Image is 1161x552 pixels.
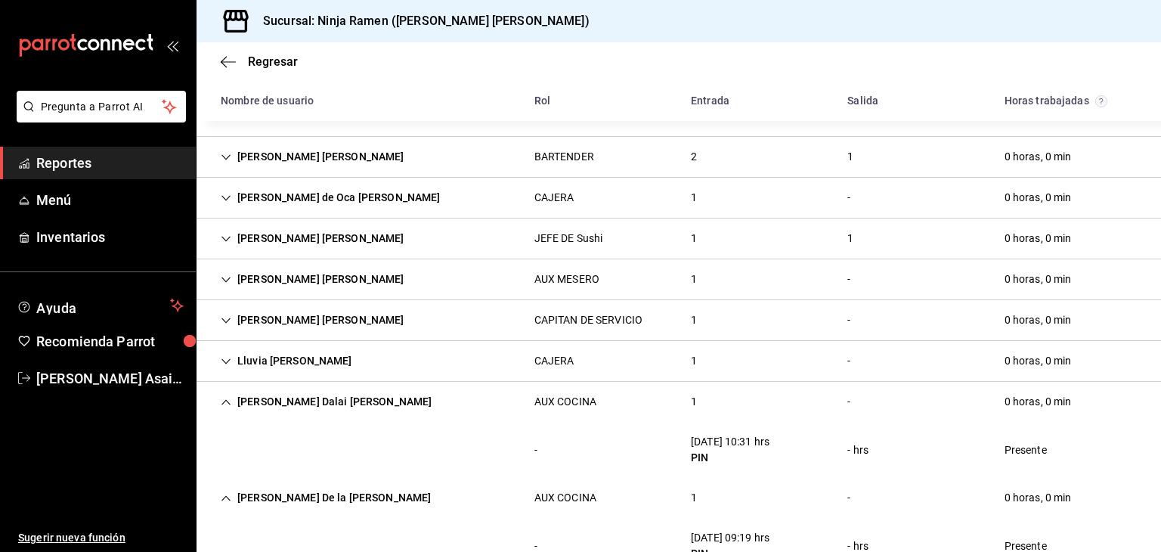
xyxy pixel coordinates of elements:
[522,388,608,416] div: Cell
[835,184,862,212] div: Cell
[36,368,184,389] span: [PERSON_NAME] Asaib [PERSON_NAME]
[197,478,1161,518] div: Row
[522,484,608,512] div: Cell
[992,225,1084,253] div: Cell
[835,225,865,253] div: Cell
[522,347,587,375] div: Cell
[197,178,1161,219] div: Row
[534,312,643,328] div: CAPITAN DE SERVICIO
[992,347,1084,375] div: Cell
[679,484,709,512] div: Cell
[209,484,443,512] div: Cell
[992,184,1084,212] div: Cell
[679,388,709,416] div: Cell
[679,347,709,375] div: Cell
[17,91,186,122] button: Pregunta a Parrot AI
[197,341,1161,382] div: Row
[209,347,364,375] div: Cell
[248,54,298,69] span: Regresar
[679,184,709,212] div: Cell
[992,87,1149,115] div: HeadCell
[679,306,709,334] div: Cell
[221,54,298,69] button: Regresar
[522,225,615,253] div: Cell
[209,143,416,171] div: Cell
[835,143,865,171] div: Cell
[522,436,550,464] div: Cell
[522,184,587,212] div: Cell
[11,110,186,126] a: Pregunta a Parrot AI
[679,265,709,293] div: Cell
[209,540,233,552] div: Cell
[41,99,163,115] span: Pregunta a Parrot AI
[522,87,679,115] div: HeadCell
[835,436,881,464] div: Cell
[534,394,596,410] div: AUX COCINA
[534,271,599,287] div: AUX MESERO
[835,347,862,375] div: Cell
[522,265,611,293] div: Cell
[166,39,178,51] button: open_drawer_menu
[679,143,709,171] div: Cell
[534,231,603,247] div: JEFE DE Sushi
[835,388,862,416] div: Cell
[36,331,184,352] span: Recomienda Parrot
[18,530,184,546] span: Sugerir nueva función
[679,225,709,253] div: Cell
[197,422,1161,478] div: Row
[197,137,1161,178] div: Row
[691,530,769,546] div: [DATE] 09:19 hrs
[992,143,1084,171] div: Cell
[1095,95,1107,107] svg: El total de horas trabajadas por usuario es el resultado de la suma redondeada del registro de ho...
[992,484,1084,512] div: Cell
[209,225,416,253] div: Cell
[209,388,444,416] div: Cell
[36,153,184,173] span: Reportes
[992,436,1059,464] div: Cell
[534,490,596,506] div: AUX COCINA
[534,149,594,165] div: BARTENDER
[522,143,606,171] div: Cell
[36,227,184,247] span: Inventarios
[197,382,1161,422] div: Row
[36,296,164,315] span: Ayuda
[835,484,862,512] div: Cell
[209,87,522,115] div: HeadCell
[209,184,452,212] div: Cell
[679,87,835,115] div: HeadCell
[691,434,769,450] div: [DATE] 10:31 hrs
[197,219,1161,259] div: Row
[209,265,416,293] div: Cell
[209,444,233,456] div: Cell
[992,306,1084,334] div: Cell
[679,428,782,472] div: Cell
[209,306,416,334] div: Cell
[197,300,1161,341] div: Row
[847,442,868,458] div: - hrs
[835,306,862,334] div: Cell
[691,450,769,466] div: PIN
[197,81,1161,121] div: Head
[835,265,862,293] div: Cell
[992,265,1084,293] div: Cell
[835,87,992,115] div: HeadCell
[522,306,655,334] div: Cell
[36,190,184,210] span: Menú
[534,353,574,369] div: CAJERA
[534,442,537,458] div: -
[992,388,1084,416] div: Cell
[534,190,574,206] div: CAJERA
[197,259,1161,300] div: Row
[251,12,590,30] h3: Sucursal: Ninja Ramen ([PERSON_NAME] [PERSON_NAME])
